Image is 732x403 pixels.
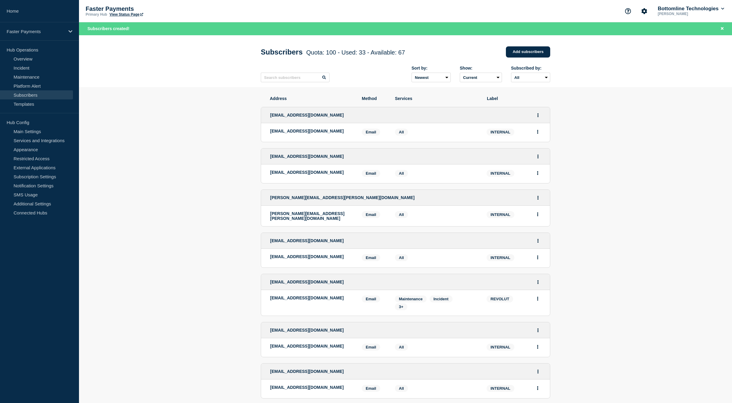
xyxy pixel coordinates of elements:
span: [EMAIL_ADDRESS][DOMAIN_NAME] [270,238,344,243]
select: Deleted [460,73,502,82]
span: 3+ [399,305,403,309]
span: All [399,255,404,260]
button: Actions [534,342,541,351]
p: Primary Hub [86,12,107,17]
span: [EMAIL_ADDRESS][DOMAIN_NAME] [270,113,344,117]
button: Support [622,5,634,17]
span: INTERNAL [487,211,514,218]
p: [EMAIL_ADDRESS][DOMAIN_NAME] [270,170,353,175]
p: [EMAIL_ADDRESS][DOMAIN_NAME] [270,254,353,259]
p: Faster Payments [7,29,65,34]
span: INTERNAL [487,254,514,261]
span: INTERNAL [487,385,514,392]
input: Search subscribers [261,73,330,82]
p: [PERSON_NAME] [657,12,719,16]
button: Actions [534,111,542,120]
span: INTERNAL [487,344,514,351]
span: REVOLUT [487,295,513,302]
button: Close banner [718,25,726,32]
span: [EMAIL_ADDRESS][DOMAIN_NAME] [270,154,344,159]
span: [PERSON_NAME][EMAIL_ADDRESS][PERSON_NAME][DOMAIN_NAME] [270,195,415,200]
span: Email [362,254,380,261]
p: [EMAIL_ADDRESS][DOMAIN_NAME] [270,344,353,348]
a: View Status Page [109,12,143,17]
span: Services [395,96,478,101]
span: [EMAIL_ADDRESS][DOMAIN_NAME] [270,369,344,374]
button: Bottomline Technologies [657,6,725,12]
p: [EMAIL_ADDRESS][DOMAIN_NAME] [270,385,353,390]
button: Actions [534,383,541,393]
button: Actions [534,127,541,136]
span: Email [362,129,380,136]
span: Email [362,211,380,218]
span: [EMAIL_ADDRESS][DOMAIN_NAME] [270,328,344,333]
button: Actions [534,210,541,219]
span: Subscribers created! [87,26,129,31]
span: Quota: 100 - Used: 33 - Available: 67 [306,49,405,56]
button: Actions [534,253,541,262]
span: [EMAIL_ADDRESS][DOMAIN_NAME] [270,280,344,284]
span: Email [362,344,380,351]
span: All [399,212,404,217]
span: Method [362,96,386,101]
p: Faster Payments [86,5,206,12]
div: Sort by: [412,66,451,70]
p: [EMAIL_ADDRESS][DOMAIN_NAME] [270,295,353,300]
span: Email [362,170,380,177]
button: Actions [534,236,542,245]
span: All [399,130,404,134]
span: All [399,345,404,349]
span: Email [362,295,380,302]
select: Sort by [412,73,451,82]
button: Actions [534,152,542,161]
span: All [399,171,404,176]
button: Actions [534,277,542,287]
button: Actions [534,294,541,303]
span: INTERNAL [487,170,514,177]
h1: Subscribers [261,48,405,56]
a: Add subscribers [506,46,550,58]
div: Subscribed by: [511,66,550,70]
p: [EMAIL_ADDRESS][DOMAIN_NAME] [270,129,353,133]
div: Show: [460,66,502,70]
span: All [399,386,404,391]
span: INTERNAL [487,129,514,136]
span: Email [362,385,380,392]
button: Actions [534,193,542,202]
select: Subscribed by [511,73,550,82]
button: Actions [534,367,542,376]
button: Actions [534,326,542,335]
span: Maintenance [399,297,423,301]
p: [PERSON_NAME][EMAIL_ADDRESS][PERSON_NAME][DOMAIN_NAME] [270,211,353,221]
button: Actions [534,168,541,178]
span: Incident [434,297,449,301]
button: Account settings [638,5,651,17]
span: Label [487,96,541,101]
span: Address [270,96,353,101]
